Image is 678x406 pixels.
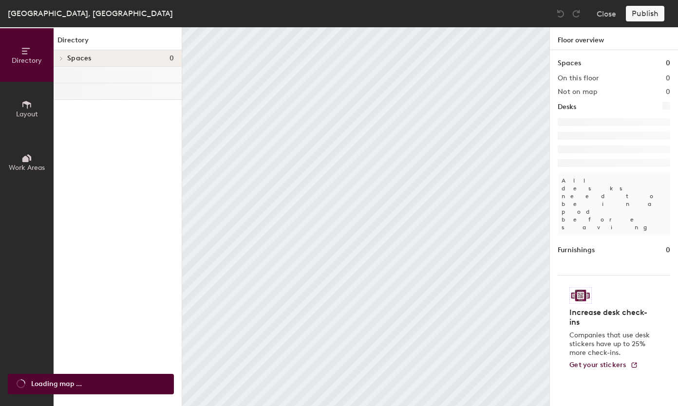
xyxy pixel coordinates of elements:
[558,88,597,96] h2: Not on map
[54,35,182,50] h1: Directory
[558,58,581,69] h1: Spaces
[597,6,616,21] button: Close
[558,245,595,256] h1: Furnishings
[666,74,670,82] h2: 0
[571,9,581,18] img: Redo
[550,27,678,50] h1: Floor overview
[569,361,626,369] span: Get your stickers
[16,110,38,118] span: Layout
[12,56,42,65] span: Directory
[666,88,670,96] h2: 0
[666,245,670,256] h1: 0
[558,173,670,235] p: All desks need to be in a pod before saving
[569,361,638,369] a: Get your stickers
[558,74,599,82] h2: On this floor
[569,331,653,357] p: Companies that use desk stickers have up to 25% more check-ins.
[67,55,92,62] span: Spaces
[556,9,565,18] img: Undo
[569,287,592,304] img: Sticker logo
[9,164,45,172] span: Work Areas
[169,55,174,62] span: 0
[182,27,549,406] canvas: Map
[8,7,173,19] div: [GEOGRAPHIC_DATA], [GEOGRAPHIC_DATA]
[569,308,653,327] h4: Increase desk check-ins
[666,58,670,69] h1: 0
[31,379,82,389] span: Loading map ...
[558,102,576,112] h1: Desks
